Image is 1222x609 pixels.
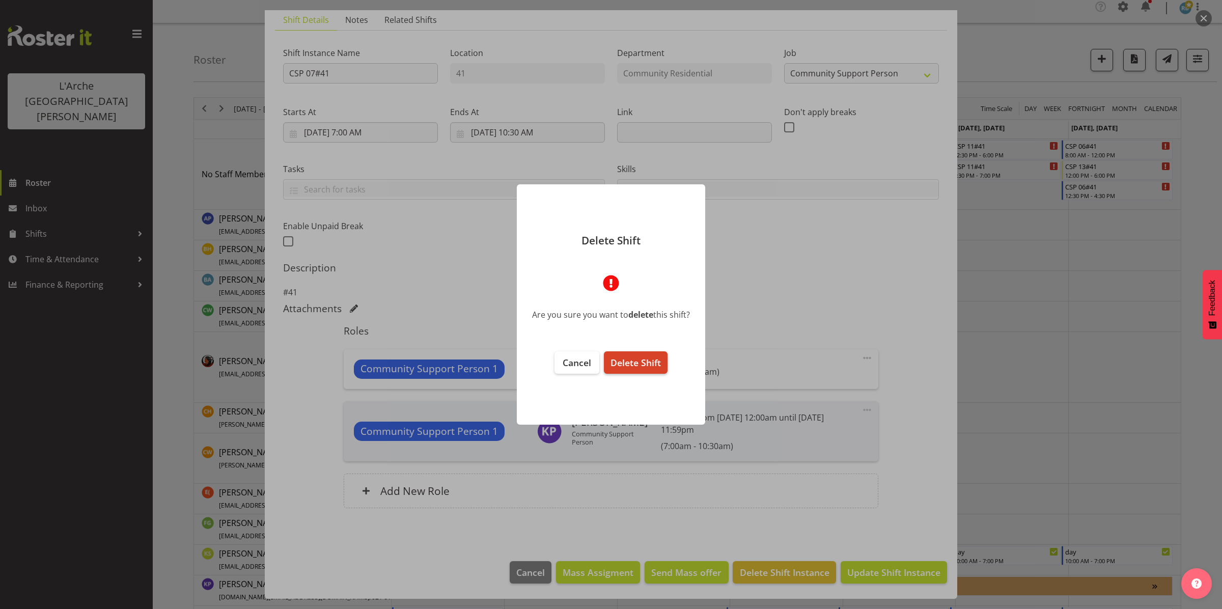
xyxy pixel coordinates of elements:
button: Feedback - Show survey [1203,270,1222,339]
b: delete [628,309,653,320]
div: Are you sure you want to this shift? [532,309,690,321]
span: Feedback [1208,280,1217,316]
button: Cancel [554,351,599,374]
button: Delete Shift [604,351,668,374]
span: Cancel [563,356,591,369]
p: Delete Shift [527,235,695,246]
img: help-xxl-2.png [1191,578,1202,589]
span: Delete Shift [610,356,661,369]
